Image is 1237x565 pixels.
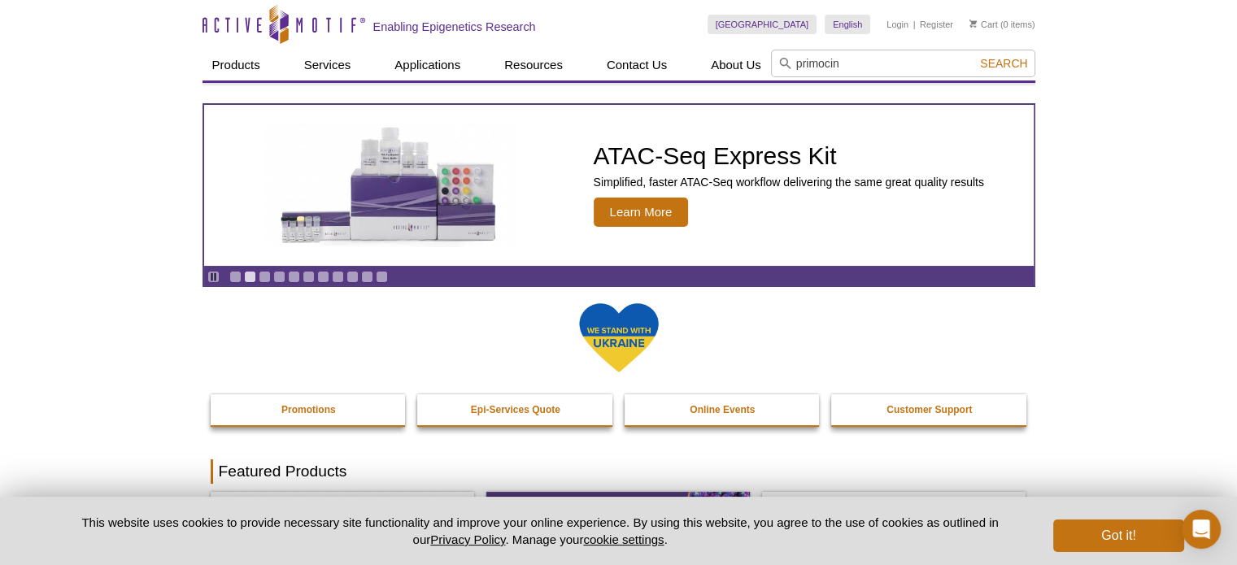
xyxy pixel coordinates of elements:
a: Go to slide 9 [346,271,359,283]
a: English [825,15,870,34]
a: Go to slide 5 [288,271,300,283]
span: Search [980,57,1027,70]
button: cookie settings [583,532,664,546]
a: Cart [969,19,998,30]
a: Go to slide 10 [361,271,373,283]
button: Search [975,56,1032,71]
strong: Online Events [690,404,755,415]
h2: ATAC-Seq Express Kit [594,144,984,168]
strong: Promotions [281,404,336,415]
img: ATAC-Seq Express Kit [256,124,525,247]
p: Simplified, faster ATAC-Seq workflow delivering the same great quality results [594,175,984,189]
a: Go to slide 11 [376,271,388,283]
h2: Featured Products [211,459,1027,484]
strong: Customer Support [886,404,972,415]
a: Go to slide 7 [317,271,329,283]
img: Your Cart [969,20,977,28]
article: ATAC-Seq Express Kit [204,105,1034,266]
span: Learn More [594,198,689,227]
p: This website uses cookies to provide necessary site functionality and improve your online experie... [54,514,1027,548]
a: Go to slide 6 [303,271,315,283]
li: (0 items) [969,15,1035,34]
a: Customer Support [831,394,1028,425]
a: Epi-Services Quote [417,394,614,425]
a: Resources [494,50,573,80]
button: Got it! [1053,519,1183,552]
input: Keyword, Cat. No. [771,50,1035,77]
a: Register [920,19,953,30]
strong: Epi-Services Quote [471,404,560,415]
a: ATAC-Seq Express Kit ATAC-Seq Express Kit Simplified, faster ATAC-Seq workflow delivering the sam... [204,105,1034,266]
a: Toggle autoplay [207,271,220,283]
a: Go to slide 4 [273,271,285,283]
a: Applications [385,50,470,80]
div: Open Intercom Messenger [1182,510,1221,549]
a: Products [203,50,270,80]
a: Online Events [625,394,821,425]
a: Services [294,50,361,80]
a: Privacy Policy [430,532,505,546]
a: About Us [701,50,771,80]
a: Go to slide 8 [332,271,344,283]
a: [GEOGRAPHIC_DATA] [708,15,817,34]
img: We Stand With Ukraine [578,302,660,374]
a: Login [886,19,908,30]
li: | [913,15,916,34]
a: Contact Us [597,50,677,80]
a: Go to slide 2 [244,271,256,283]
a: Go to slide 1 [229,271,242,283]
a: Promotions [211,394,407,425]
h2: Enabling Epigenetics Research [373,20,536,34]
a: Go to slide 3 [259,271,271,283]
